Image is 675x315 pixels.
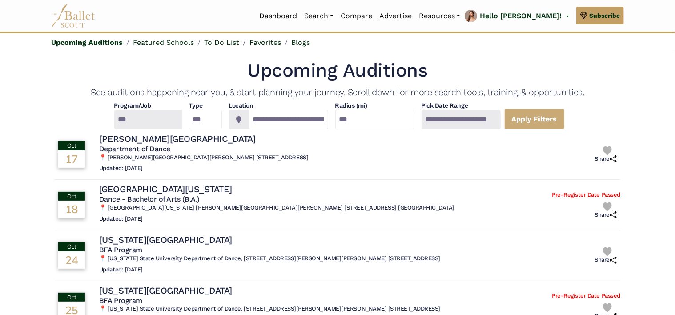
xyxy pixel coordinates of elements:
[480,10,562,22] p: Hello [PERSON_NAME]!
[576,7,624,24] a: Subscribe
[99,305,440,313] h6: 📍 [US_STATE] State University Department of Dance, [STREET_ADDRESS][PERSON_NAME][PERSON_NAME] [ST...
[595,256,617,264] h6: Share
[504,109,565,129] a: Apply Filters
[55,86,620,98] h4: See auditions happening near you, & start planning your journey. Scroll down for more search tool...
[580,11,587,20] img: gem.svg
[99,285,232,296] h4: [US_STATE][GEOGRAPHIC_DATA]
[51,38,123,47] a: Upcoming Auditions
[422,101,501,110] h4: Pick Date Range
[58,192,85,201] div: Oct
[552,292,620,300] h6: Pre-Register Date Passed
[249,110,328,129] input: Location
[337,7,376,25] a: Compare
[99,165,308,172] h6: Updated: [DATE]
[301,7,337,25] a: Search
[99,204,454,212] h6: 📍 [GEOGRAPHIC_DATA][US_STATE] [PERSON_NAME][GEOGRAPHIC_DATA][PERSON_NAME] [STREET_ADDRESS] [GEOGR...
[415,7,464,25] a: Resources
[552,191,620,199] h6: Pre-Register Date Passed
[58,141,85,150] div: Oct
[99,234,232,246] h4: [US_STATE][GEOGRAPHIC_DATA]
[99,145,308,154] h5: Department of Dance
[99,246,440,255] h5: BFA Program
[99,133,256,145] h4: [PERSON_NAME][GEOGRAPHIC_DATA]
[58,293,85,302] div: Oct
[114,101,182,110] h4: Program/Job
[58,150,85,167] div: 17
[465,10,477,25] img: profile picture
[335,101,368,110] h4: Radius (mi)
[229,101,328,110] h4: Location
[189,101,222,110] h4: Type
[376,7,415,25] a: Advertise
[595,211,617,219] h6: Share
[99,183,232,195] h4: [GEOGRAPHIC_DATA][US_STATE]
[58,251,85,268] div: 24
[589,11,620,20] span: Subscribe
[99,154,308,162] h6: 📍 [PERSON_NAME][GEOGRAPHIC_DATA][PERSON_NAME] [STREET_ADDRESS]
[249,38,281,47] a: Favorites
[99,195,454,204] h5: Dance - Bachelor of Arts (B.A.)
[595,155,617,163] h6: Share
[204,38,239,47] a: To Do List
[99,215,454,223] h6: Updated: [DATE]
[55,58,620,83] h1: Upcoming Auditions
[291,38,310,47] a: Blogs
[99,255,440,262] h6: 📍 [US_STATE] State University Department of Dance, [STREET_ADDRESS][PERSON_NAME][PERSON_NAME] [ST...
[58,201,85,218] div: 18
[464,9,569,23] a: profile picture Hello [PERSON_NAME]!
[133,38,194,47] a: Featured Schools
[256,7,301,25] a: Dashboard
[58,242,85,251] div: Oct
[99,296,440,306] h5: BFA Program
[99,266,440,274] h6: Updated: [DATE]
